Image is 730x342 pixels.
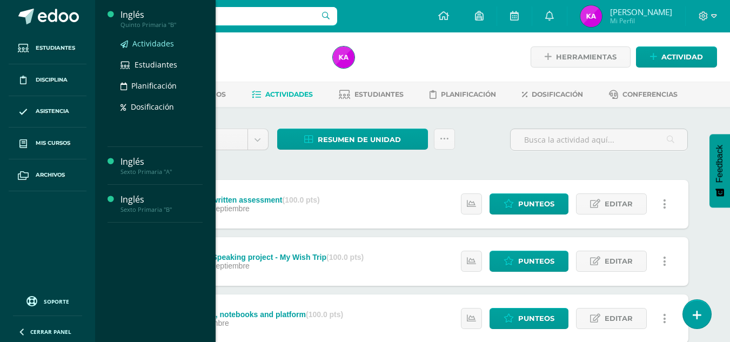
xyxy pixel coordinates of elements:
span: Estudiantes [354,90,404,98]
a: Conferencias [609,86,678,103]
a: Mis cursos [9,128,86,159]
a: Estudiantes [9,32,86,64]
a: Herramientas [531,46,631,68]
span: Soporte [44,298,69,305]
div: Sexto Primaria "B" [120,206,203,213]
strong: (100.0 pts) [326,253,364,261]
span: Disciplina [36,76,68,84]
span: Mis cursos [36,139,70,147]
span: Herramientas [556,47,617,67]
span: Feedback [715,145,725,183]
span: 12 de Septiembre [169,319,229,327]
a: InglésQuinto Primaria "B" [120,9,203,29]
img: 31c390eaf4682de010f6555167b6f8b5.png [580,5,602,27]
span: Actividades [265,90,313,98]
span: [PERSON_NAME] [610,6,672,17]
button: Feedback - Mostrar encuesta [709,134,730,207]
input: Busca la actividad aquí... [511,129,687,150]
span: Actividad [661,47,703,67]
img: 31c390eaf4682de010f6555167b6f8b5.png [333,46,354,68]
div: Inglés [120,156,203,168]
span: Asistencia [36,107,69,116]
div: Actividad 6 Books, notebooks and platform [150,310,343,319]
a: Actividades [252,86,313,103]
h1: Inglés [136,44,320,59]
span: Resumen de unidad [318,130,401,150]
strong: (100.0 pts) [306,310,343,319]
a: Estudiantes [339,86,404,103]
a: Soporte [13,293,82,308]
span: Dosificación [131,102,174,112]
a: Punteos [490,193,568,214]
span: Planificación [131,81,177,91]
div: Actividad 8 Final written assessment [150,196,319,204]
span: Punteos [518,251,554,271]
a: Dosificación [120,100,203,113]
strong: (100.0 pts) [282,196,319,204]
a: Dosificación [522,86,583,103]
span: Editar [605,251,633,271]
span: Archivos [36,171,65,179]
div: Inglés [120,193,203,206]
input: Busca un usuario... [102,7,337,25]
a: Planificación [430,86,496,103]
a: Actividad [636,46,717,68]
a: Actividades [120,37,203,50]
a: Estudiantes [120,58,203,71]
div: Sexto Primaria 'A' [136,59,320,70]
span: Estudiantes [135,59,177,70]
span: Actividades [132,38,174,49]
a: Punteos [490,251,568,272]
a: InglésSexto Primaria "B" [120,193,203,213]
div: Actividad 7 Final Speaking project - My Wish Trip [150,253,364,261]
span: Editar [605,309,633,328]
a: Archivos [9,159,86,191]
span: Dosificación [532,90,583,98]
span: Estudiantes [36,44,75,52]
a: Disciplina [9,64,86,96]
a: Punteos [490,308,568,329]
span: 26 de Septiembre [190,204,250,213]
span: Cerrar panel [30,328,71,336]
span: Punteos [518,194,554,214]
span: Punteos [518,309,554,328]
span: Editar [605,194,633,214]
span: Conferencias [622,90,678,98]
a: Asistencia [9,96,86,128]
a: Resumen de unidad [277,129,428,150]
a: Planificación [120,79,203,92]
a: InglésSexto Primaria "A" [120,156,203,176]
span: 19 de Septiembre [190,261,250,270]
div: Quinto Primaria "B" [120,21,203,29]
span: Planificación [441,90,496,98]
span: Mi Perfil [610,16,672,25]
div: Sexto Primaria "A" [120,168,203,176]
div: Inglés [120,9,203,21]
